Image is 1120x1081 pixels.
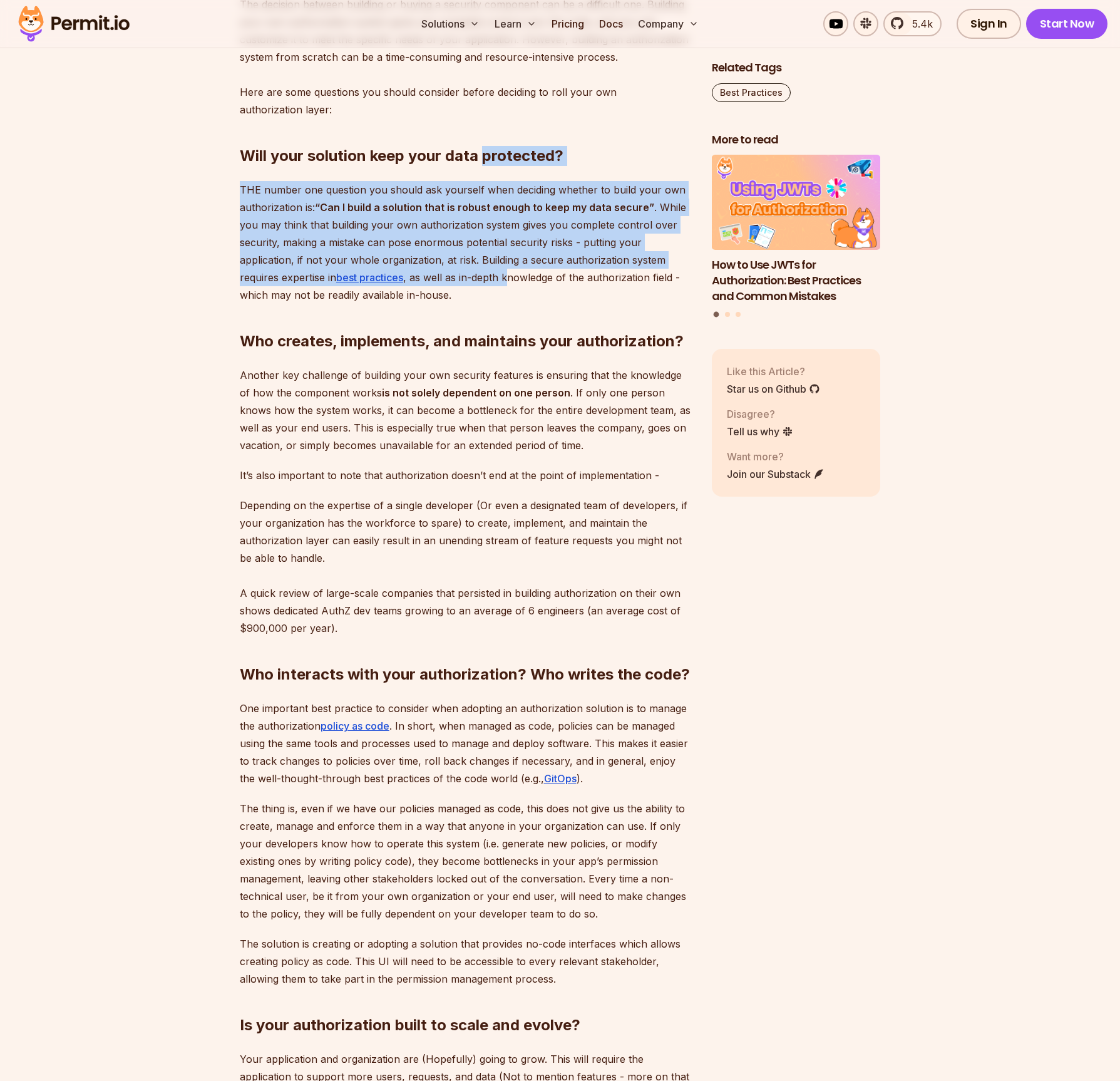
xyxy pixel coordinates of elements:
[727,424,793,439] a: Tell us why
[240,181,692,304] p: THE number one question you should ask yourself when deciding whether to build your own authoriza...
[712,155,881,251] img: How to Use JWTs for Authorization: Best Practices and Common Mistakes
[712,155,881,304] a: How to Use JWTs for Authorization: Best Practices and Common MistakesHow to Use JWTs for Authoriz...
[240,965,692,1035] h2: Is your authorization built to scale and evolve?
[727,449,825,464] p: Want more?
[905,16,933,31] span: 5.4k
[240,935,692,988] p: The solution is creating or adopting a solution that provides no-code interfaces which allows cre...
[240,614,692,685] h2: Who interacts with your authorization? Who writes the code?
[712,83,791,102] a: Best Practices
[315,201,654,214] strong: “Can I build a solution that is robust enough to keep my data secure”
[240,281,692,351] h2: Who creates, implements, and maintains your authorization?
[544,772,577,785] a: GitOps
[725,312,730,317] button: Go to slide 2
[712,132,881,148] h2: More to read
[1026,9,1108,39] a: Start Now
[336,271,403,284] a: best practices
[712,60,881,76] h2: Related Tags
[240,800,692,923] p: The thing is, even if we have our policies managed as code, this does not give us the ability to ...
[321,720,389,732] a: policy as code
[547,11,589,36] a: Pricing
[13,3,135,45] img: Permit logo
[957,9,1021,39] a: Sign In
[727,467,825,482] a: Join our Substack
[594,11,628,36] a: Docs
[382,386,570,399] strong: is not solely dependent on one person
[240,467,692,484] p: It’s also important to note that authorization doesn’t end at the point of implementation -
[240,700,692,787] p: One important best practice to consider when adopting an authorization solution is to manage the ...
[714,312,719,318] button: Go to slide 1
[490,11,542,36] button: Learn
[727,364,820,379] p: Like this Article?
[736,312,741,317] button: Go to slide 3
[416,11,485,36] button: Solutions
[712,257,881,304] h3: How to Use JWTs for Authorization: Best Practices and Common Mistakes
[240,497,692,637] p: Depending on the expertise of a single developer (Or even a designated team of developers, if you...
[240,96,692,166] h2: Will your solution keep your data protected?
[240,366,692,454] p: Another key challenge of building your own security features is ensuring that the knowledge of ho...
[633,11,704,36] button: Company
[727,381,820,396] a: Star us on Github
[712,155,881,304] li: 1 of 3
[727,406,793,422] p: Disagree?
[883,11,942,36] a: 5.4k
[712,155,881,319] div: Posts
